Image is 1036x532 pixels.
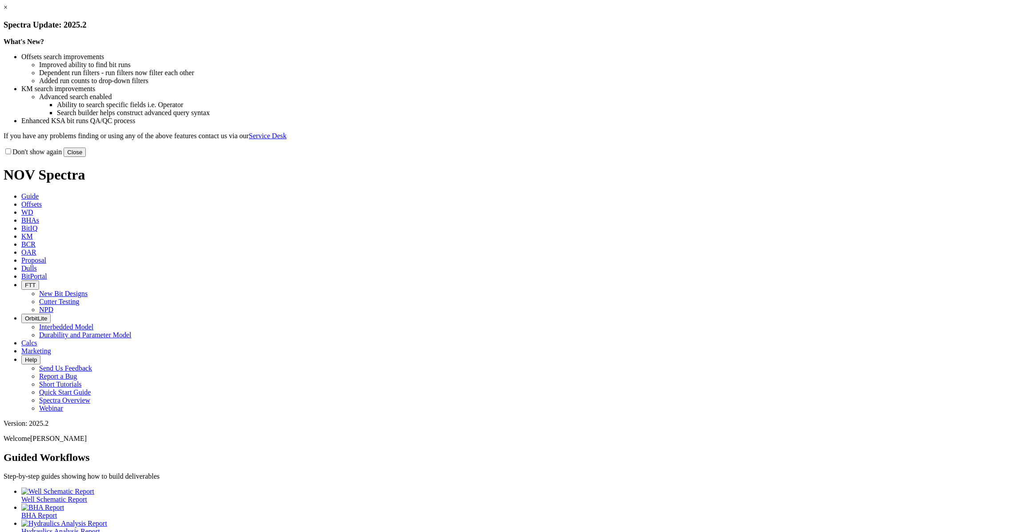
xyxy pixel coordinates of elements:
[4,20,1032,30] h3: Spectra Update: 2025.2
[4,148,62,156] label: Don't show again
[21,192,39,200] span: Guide
[39,396,90,404] a: Spectra Overview
[21,248,36,256] span: OAR
[4,452,1032,464] h2: Guided Workflows
[21,347,51,355] span: Marketing
[21,256,46,264] span: Proposal
[39,380,82,388] a: Short Tutorials
[21,53,1032,61] li: Offsets search improvements
[39,364,92,372] a: Send Us Feedback
[4,38,44,45] strong: What's New?
[4,420,1032,428] div: Version: 2025.2
[21,520,107,528] img: Hydraulics Analysis Report
[39,290,88,297] a: New Bit Designs
[25,315,47,322] span: OrbitLite
[39,61,1032,69] li: Improved ability to find bit runs
[57,101,1032,109] li: Ability to search specific fields i.e. Operator
[21,504,64,512] img: BHA Report
[21,496,87,503] span: Well Schematic Report
[25,356,37,363] span: Help
[21,117,1032,125] li: Enhanced KSA bit runs QA/QC process
[39,331,132,339] a: Durability and Parameter Model
[39,69,1032,77] li: Dependent run filters - run filters now filter each other
[30,435,87,442] span: [PERSON_NAME]
[21,208,33,216] span: WD
[21,272,47,280] span: BitPortal
[4,167,1032,183] h1: NOV Spectra
[64,148,86,157] button: Close
[57,109,1032,117] li: Search builder helps construct advanced query syntax
[21,216,39,224] span: BHAs
[4,4,8,11] a: ×
[39,388,91,396] a: Quick Start Guide
[249,132,287,140] a: Service Desk
[21,339,37,347] span: Calcs
[39,93,1032,101] li: Advanced search enabled
[21,264,37,272] span: Dulls
[21,200,42,208] span: Offsets
[39,323,93,331] a: Interbedded Model
[39,298,80,305] a: Cutter Testing
[21,85,1032,93] li: KM search improvements
[25,282,36,288] span: FTT
[39,306,53,313] a: NPD
[21,512,57,519] span: BHA Report
[4,472,1032,480] p: Step-by-step guides showing how to build deliverables
[4,435,1032,443] p: Welcome
[21,232,33,240] span: KM
[39,372,77,380] a: Report a Bug
[21,224,37,232] span: BitIQ
[39,404,63,412] a: Webinar
[21,488,94,496] img: Well Schematic Report
[5,148,11,154] input: Don't show again
[21,240,36,248] span: BCR
[4,132,1032,140] p: If you have any problems finding or using any of the above features contact us via our
[39,77,1032,85] li: Added run counts to drop-down filters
